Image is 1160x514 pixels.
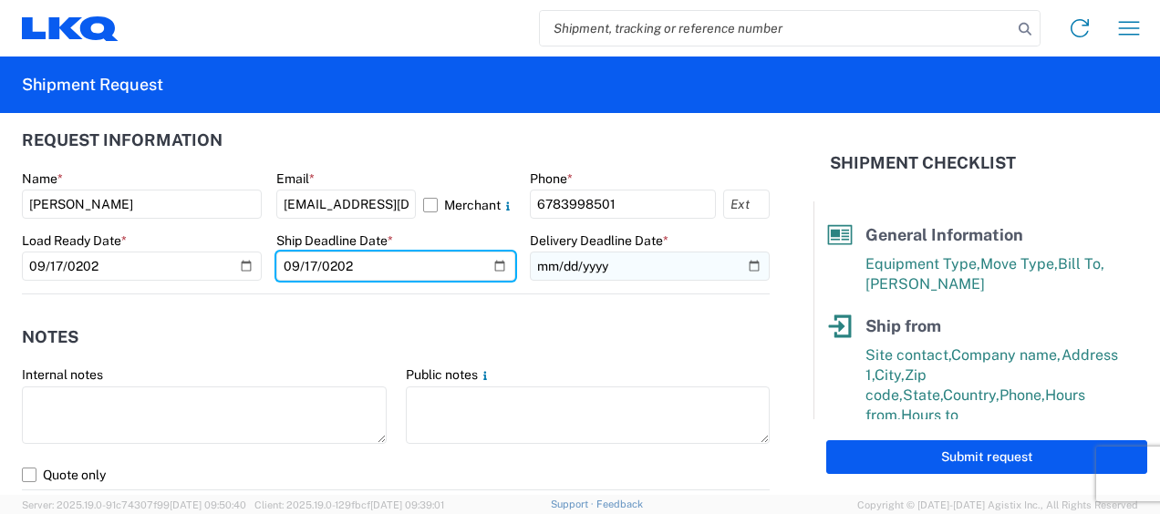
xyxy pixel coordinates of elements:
span: [DATE] 09:50:40 [170,499,246,510]
span: Phone, [999,386,1045,404]
label: Delivery Deadline Date [530,232,668,249]
label: Quote only [22,460,770,489]
label: Phone [530,170,573,187]
h2: Notes [22,328,78,346]
span: [PERSON_NAME] [865,275,985,293]
span: General Information [865,225,1023,244]
span: State, [903,386,943,404]
label: Name [22,170,63,187]
label: Email [276,170,315,187]
input: Ext [723,190,770,219]
span: Move Type, [980,255,1058,272]
span: Ship from [865,316,941,335]
label: Public notes [406,366,492,383]
label: Merchant [423,190,515,219]
h2: Shipment Checklist [830,152,1016,174]
span: Client: 2025.19.0-129fbcf [254,499,444,510]
h2: Request Information [22,131,223,149]
span: City, [875,366,905,384]
span: Company name, [951,346,1062,364]
label: Load Ready Date [22,232,127,249]
span: Copyright © [DATE]-[DATE] Agistix Inc., All Rights Reserved [857,497,1138,513]
span: Equipment Type, [865,255,980,272]
span: Country, [943,386,999,404]
label: Ship Deadline Date [276,232,393,249]
span: Hours to [901,406,958,424]
input: Shipment, tracking or reference number [540,11,1012,46]
button: Submit request [826,440,1147,474]
label: Internal notes [22,366,103,383]
span: [DATE] 09:39:01 [370,499,444,510]
span: Bill To, [1058,255,1104,272]
span: Site contact, [865,346,951,364]
span: Server: 2025.19.0-91c74307f99 [22,499,246,510]
a: Feedback [596,499,643,509]
a: Support [551,499,596,509]
h2: Shipment Request [22,74,163,96]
